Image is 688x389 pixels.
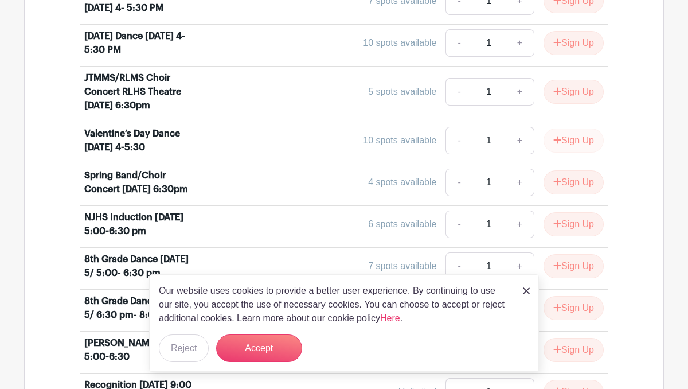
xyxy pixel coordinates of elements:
a: - [445,127,472,154]
button: Sign Up [544,170,604,194]
div: [DATE] Dance [DATE] 4- 5:30 PM [84,29,201,57]
a: Here [380,313,400,323]
a: + [506,29,534,57]
div: JTMMS/RLMS Choir Concert RLHS Theatre [DATE] 6:30pm [84,71,201,112]
div: 8th Grade Dance [DATE] 5/ 5:00- 6:30 pm [84,252,201,280]
button: Sign Up [544,129,604,153]
button: Sign Up [544,80,604,104]
a: - [445,169,472,196]
div: 4 spots available [368,176,436,189]
div: 8th Grade Dance [DATE] 5/ 6:30 pm- 8:00 pm [84,294,201,322]
div: 5 spots available [368,85,436,99]
a: - [445,252,472,280]
button: Sign Up [544,338,604,362]
div: 10 spots available [363,36,436,50]
button: Sign Up [544,296,604,320]
div: NJHS Induction [DATE] 5:00-6:30 pm [84,211,201,238]
button: Sign Up [544,31,604,55]
div: 10 spots available [363,134,436,147]
div: [PERSON_NAME] Tea May 5:00-6:30 [84,336,201,364]
div: Spring Band/Choir Concert [DATE] 6:30pm [84,169,201,196]
button: Sign Up [544,212,604,236]
a: - [445,78,472,106]
div: 6 spots available [368,217,436,231]
p: Our website uses cookies to provide a better user experience. By continuing to use our site, you ... [159,284,511,325]
a: - [445,211,472,238]
a: + [506,127,534,154]
a: - [445,29,472,57]
div: Valentine’s Day Dance [DATE] 4-5:30 [84,127,201,154]
a: + [506,252,534,280]
a: + [506,169,534,196]
div: 7 spots available [368,259,436,273]
button: Accept [216,334,302,362]
button: Sign Up [544,254,604,278]
img: close_button-5f87c8562297e5c2d7936805f587ecaba9071eb48480494691a3f1689db116b3.svg [523,287,530,294]
a: + [506,78,534,106]
a: + [506,211,534,238]
button: Reject [159,334,209,362]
